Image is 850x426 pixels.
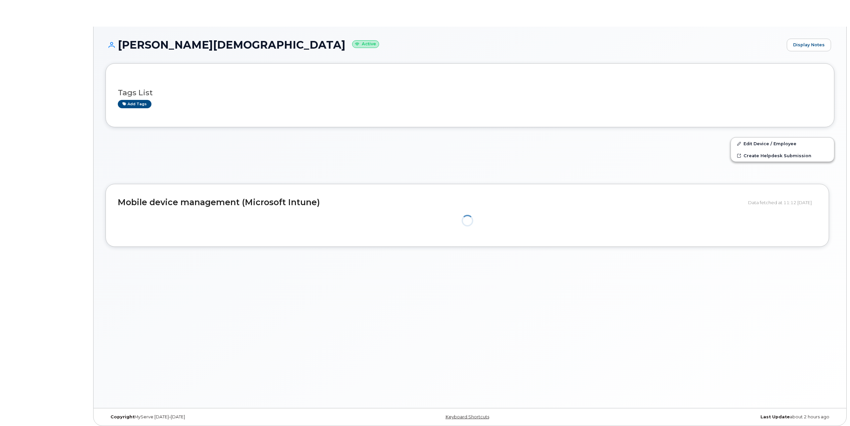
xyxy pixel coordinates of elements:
div: about 2 hours ago [591,414,834,420]
div: MyServe [DATE]–[DATE] [106,414,348,420]
div: Data fetched at 11:12 [DATE] [748,196,817,209]
a: Keyboard Shortcuts [446,414,489,419]
a: Create Helpdesk Submission [731,150,834,162]
a: Display Notes [787,39,831,51]
a: Edit Device / Employee [731,138,834,150]
h3: Tags List [118,89,822,97]
small: Active [352,40,379,48]
h2: Mobile device management (Microsoft Intune) [118,198,743,207]
strong: Copyright [110,414,134,419]
strong: Last Update [760,414,790,419]
a: Add tags [118,100,151,108]
h1: [PERSON_NAME][DEMOGRAPHIC_DATA] [106,39,783,51]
